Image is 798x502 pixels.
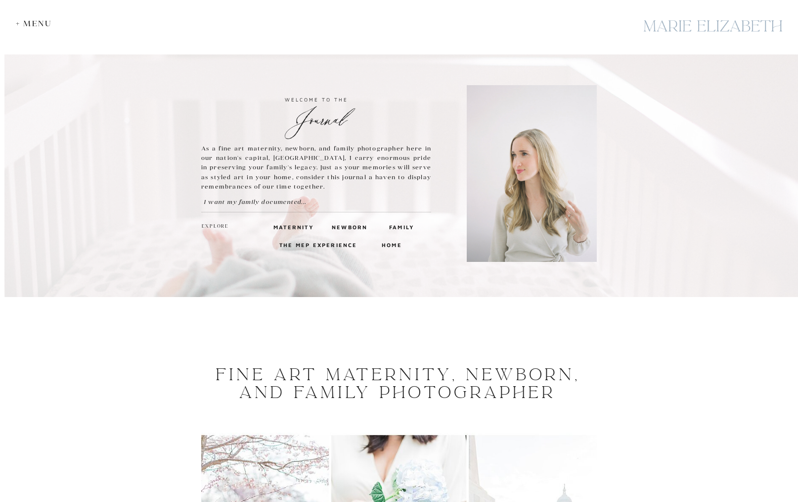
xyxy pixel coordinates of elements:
[201,106,431,123] h2: Journal
[211,366,584,402] h1: Fine Art Maternity, Newborn, and Family Photographer
[201,95,431,104] h3: welcome to the
[332,222,365,231] a: Newborn
[201,144,431,192] p: As a fine art maternity, newborn, and family photographer here in our nation's capital, [GEOGRAPH...
[16,19,57,28] div: + Menu
[273,222,308,231] a: maternity
[389,222,413,231] a: Family
[204,197,328,206] a: I want my family documented...
[202,222,229,231] h2: explore
[382,240,400,249] a: home
[279,240,359,249] a: The MEP Experience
